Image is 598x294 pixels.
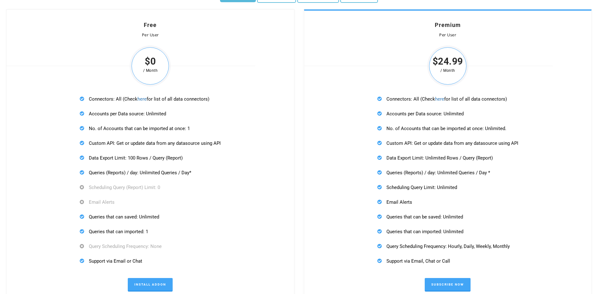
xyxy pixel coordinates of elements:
[377,95,518,103] p: Connectors: All (Check for list of all data connectors)
[427,67,468,74] span: / Month
[80,110,221,118] p: Accounts per Data source: Unlimited
[80,228,221,235] p: Queries that can imported: 1
[377,169,518,176] p: Queries (Reports) / day: Unlimited Queries / Day *
[80,198,221,206] p: Email Alerts
[80,124,221,132] p: No. of Accounts that can be imported at once: 1
[435,96,444,102] a: here
[377,198,518,206] p: Email Alerts
[80,154,221,162] p: Data Export Limit: 100 Rows / Query (Report)
[80,213,221,221] p: Queries that can saved: Unlimited
[80,257,221,265] p: Support via Email or Chat
[80,95,221,103] p: Connectors: All (Check for list of all data connectors)
[377,183,518,191] p: Scheduling Query Limit: Unlimited
[80,139,221,147] p: Custom API: Get or update data from any datasource using API
[377,124,518,132] p: No. of Accounts that can be imported at once: Unlimited.
[80,242,221,250] p: Query Scheduling Frequency: None
[377,139,518,147] p: Custom API: Get or update data from any datasource using API
[567,264,598,294] iframe: Chat Widget
[377,242,518,250] p: Query Scheduling Frequency: Hourly, Daily, Weekly, Monthly
[19,22,282,28] h4: Free
[377,228,518,235] p: Queries that can imported: Unlimited
[425,278,471,291] a: Subscribe Now
[19,33,282,38] div: Per User
[317,33,579,38] div: Per User
[130,67,171,74] span: / Month
[130,58,171,65] span: $0
[377,257,518,265] p: Support via Email, Chat or Call
[137,96,147,102] a: here
[427,58,468,65] span: $24.99
[128,278,173,291] a: Install Addon
[80,169,221,176] p: Queries (Reports) / day: Unlimited Queries / Day*
[377,110,518,118] p: Accounts per Data source: Unlimited
[377,213,518,221] p: Queries that can be saved: Unlimited
[317,22,579,28] h4: Premium
[80,183,221,191] p: Scheduling Query (Report) Limit: 0
[377,154,518,162] p: Data Export Limit: Unlimited Rows / Query (Report)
